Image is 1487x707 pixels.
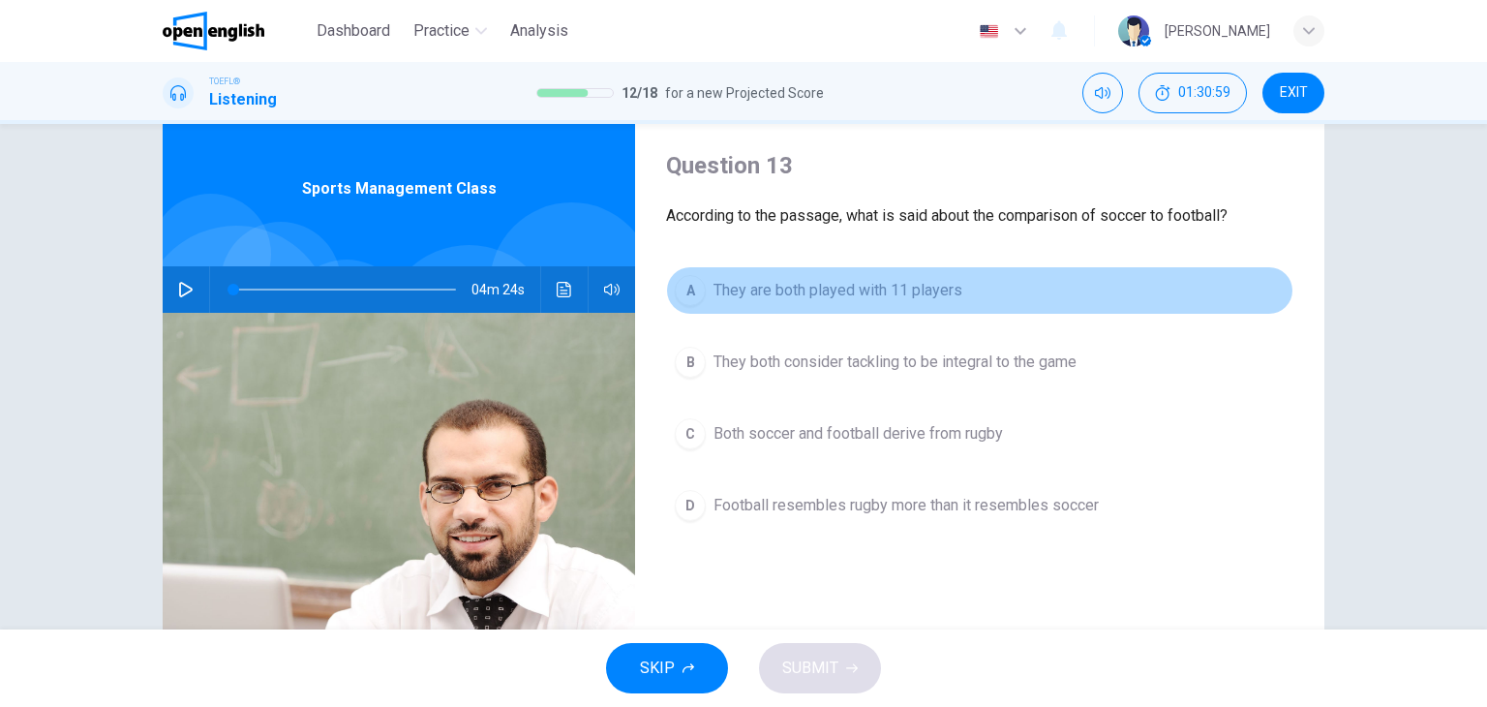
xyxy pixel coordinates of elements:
span: They both consider tackling to be integral to the game [713,351,1077,374]
img: OpenEnglish logo [163,12,264,50]
h4: Question 13 [666,150,1293,181]
span: SKIP [640,655,675,682]
button: Practice [406,14,495,48]
span: EXIT [1280,85,1308,101]
div: D [675,490,706,521]
button: CBoth soccer and football derive from rugby [666,410,1293,458]
button: EXIT [1262,73,1324,113]
div: B [675,347,706,378]
button: AThey are both played with 11 players [666,266,1293,315]
img: Profile picture [1118,15,1149,46]
div: [PERSON_NAME] [1165,19,1270,43]
span: TOEFL® [209,75,240,88]
button: BThey both consider tackling to be integral to the game [666,338,1293,386]
span: Practice [413,19,470,43]
div: A [675,275,706,306]
h1: Listening [209,88,277,111]
span: According to the passage, what is said about the comparison of soccer to football? [666,206,1228,225]
button: Analysis [502,14,576,48]
button: 01:30:59 [1138,73,1247,113]
button: SKIP [606,643,728,693]
span: 04m 24s [471,266,540,313]
img: en [977,24,1001,39]
button: Dashboard [309,14,398,48]
span: for a new Projected Score [665,81,824,105]
span: Sports Management Class [302,177,497,200]
span: Football resembles rugby more than it resembles soccer [713,494,1099,517]
div: Mute [1082,73,1123,113]
span: They are both played with 11 players [713,279,962,302]
span: 01:30:59 [1178,85,1230,101]
button: DFootball resembles rugby more than it resembles soccer [666,481,1293,530]
div: Hide [1138,73,1247,113]
span: Both soccer and football derive from rugby [713,422,1003,446]
span: Analysis [510,19,568,43]
span: Dashboard [317,19,390,43]
span: 12 / 18 [622,81,657,105]
button: Click to see the audio transcription [549,266,580,313]
div: C [675,418,706,449]
a: OpenEnglish logo [163,12,309,50]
